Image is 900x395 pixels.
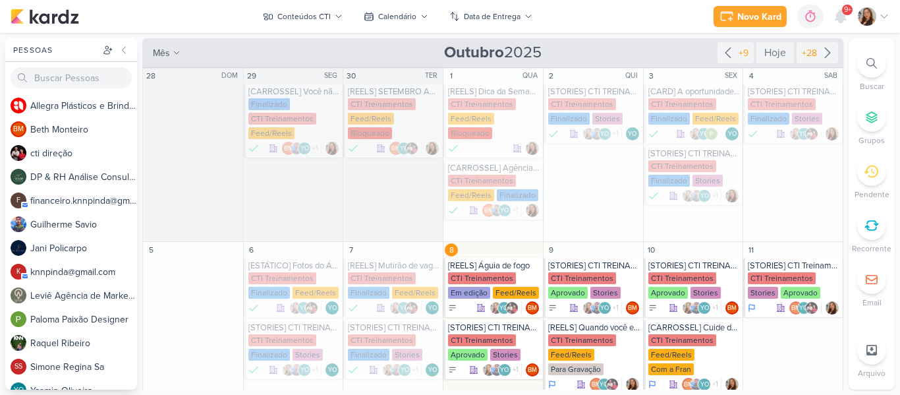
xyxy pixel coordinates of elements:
div: [STORIES] CTI TREINAMENTOS [648,148,741,159]
div: f i n a n c e i r o . k n n p i n d a @ g m a i l . c o m [30,194,137,208]
div: CTI Treinamentos [348,334,416,346]
strong: Outubro [444,43,504,62]
div: Feed/Reels [392,287,438,299]
div: Beth Monteiro [682,378,695,391]
div: Yasmin Oliveira [598,301,611,315]
p: YO [500,367,509,374]
div: Feed/Reels [548,349,594,361]
li: Ctrl + F [849,49,895,92]
div: 2 [545,69,558,82]
div: Responsável: Yasmin Oliveira [626,127,639,140]
img: Franciluce Carvalho [526,142,539,155]
img: Franciluce Carvalho [725,189,739,202]
div: [STORIES] CTI TREINAMENTOS [648,260,741,271]
div: Yasmin Oliveira [397,301,410,315]
div: Responsável: Franciluce Carvalho [826,301,839,315]
div: Beth Monteiro [526,363,539,377]
img: Franciluce Carvalho [389,301,403,315]
div: Stories [690,287,721,299]
div: c t i d i r e ç ã o [30,146,137,160]
span: +1 [611,129,619,139]
img: cti direção [305,301,318,315]
img: Guilherme Savio [690,301,703,315]
p: YO [499,305,508,312]
div: Yasmin Oliveira [297,301,310,315]
div: [STORIES] CTI TREINAMENTOS [248,322,341,333]
div: Finalizado [648,113,690,125]
div: +9 [736,46,751,60]
div: Colaboradores: Franciluce Carvalho, Guilherme Savio, Yasmin Oliveira, cti direção [682,301,721,315]
span: 9+ [844,5,851,15]
div: Colaboradores: Franciluce Carvalho, Guilherme Savio, Yasmin Oliveira, cti direção [482,363,522,377]
img: Franciluce Carvalho [682,189,695,202]
div: Finalizado [348,349,389,361]
img: cti direção [805,127,818,140]
div: Finalizado [348,287,389,299]
img: Franciluce Carvalho [858,7,876,26]
div: Beth Monteiro [11,121,26,137]
div: D P & R H A n á l i s e C o n s u l t i v a [30,170,137,184]
div: [ESTÁTICO] Fotos do Águia de fogo [248,260,341,271]
div: Em edição [448,287,490,299]
p: BM [791,305,801,312]
div: QUI [625,71,642,81]
div: Colaboradores: Franciluce Carvalho, Guilherme Savio, Yasmin Oliveira, cti direção [582,301,622,315]
div: financeiro.knnpinda@gmail.com [11,193,26,208]
div: 29 [245,69,258,82]
div: Para Gravação [548,363,604,375]
div: SEX [725,71,741,81]
img: cti direção [805,301,818,315]
div: CTI Treinamentos [548,334,616,346]
div: Yasmin Oliveira [598,378,611,391]
div: Stories [590,287,621,299]
div: Colaboradores: Franciluce Carvalho, Yasmin Oliveira, cti direção [289,301,322,315]
div: Yasmin Oliveira [797,301,810,315]
p: YO [799,305,808,312]
div: CTI Treinamentos [248,113,316,125]
div: Simone Regina Sa [11,359,26,375]
p: BM [484,208,493,214]
div: Feed/Reels [448,113,494,125]
div: Finalizado [548,113,590,125]
div: Yasmin Oliveira [497,301,511,315]
div: Responsável: Franciluce Carvalho [725,189,739,202]
img: Franciluce Carvalho [826,127,839,140]
div: 9 [545,243,558,257]
img: Franciluce Carvalho [725,378,739,391]
div: CTI Treinamentos [648,98,716,110]
div: [STORIES] CTI Treinamentos [748,260,840,271]
div: Colaboradores: Beth Monteiro, Guilherme Savio, Yasmin Oliveira, cti direção [482,204,522,217]
img: Franciluce Carvalho [689,127,702,140]
div: 7 [345,243,358,257]
div: Yasmin Oliveira [498,204,511,217]
div: Aprovado [448,349,488,361]
div: 4 [745,69,758,82]
div: CTI Treinamentos [648,160,716,172]
p: k [16,268,20,276]
div: CTI Treinamentos [448,334,516,346]
div: Finalizado [248,363,259,377]
div: Stories [293,349,323,361]
div: [STORIES] CTI TREINAMENTOS [448,322,540,333]
div: P a l o m a P a i x ã o D e s i g n e r [30,313,137,326]
img: Franciluce Carvalho [626,378,639,391]
div: [CARROSSEL] Agências Parceiras presentes no Mutirão de Vagas [448,163,540,173]
span: +1 [711,191,718,201]
span: +1 [511,205,519,216]
p: BM [684,382,693,388]
p: BM [13,126,24,133]
div: Finalizado [248,142,259,155]
img: Allegra Plásticos e Brindes Personalizados [11,98,26,113]
div: Colaboradores: Franciluce Carvalho, Yasmin Oliveira, cti direção [389,301,422,315]
img: Franciluce Carvalho [682,301,695,315]
div: CTI Treinamentos [748,272,816,284]
div: Colaboradores: Franciluce Carvalho, Guilherme Savio, Yasmin Oliveira, cti direção [282,363,322,377]
div: Colaboradores: Franciluce Carvalho, Guilherme Savio, Yasmin Oliveira, cti direção [682,189,721,202]
div: Finalizado [548,127,559,140]
img: Paloma Paixão Designer [11,311,26,327]
div: Yasmin Oliveira [698,189,711,202]
div: Finalizado [497,189,538,201]
div: Hoje [756,42,794,63]
div: R a q u e l R i b e i r o [30,336,137,350]
div: 3 [645,69,658,82]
